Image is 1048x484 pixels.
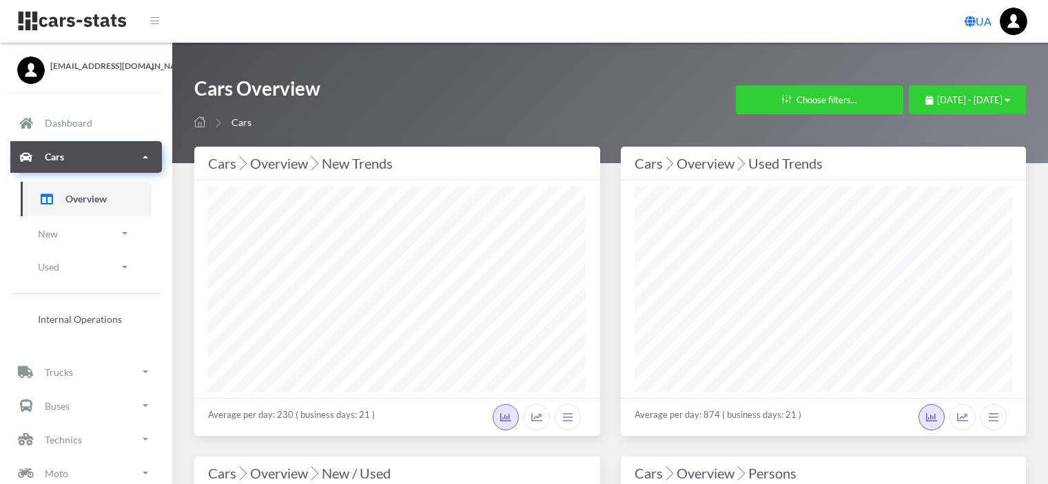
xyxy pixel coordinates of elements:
[194,76,320,108] h1: Cars Overview
[45,148,64,165] p: Cars
[21,182,152,216] a: Overview
[10,141,162,173] a: Cars
[1000,8,1027,35] img: ...
[10,107,162,139] a: Dashboard
[45,397,70,414] p: Buses
[208,462,586,484] div: Cars Overview New / Used
[959,8,997,35] a: UA
[736,85,903,114] button: Choose filters...
[45,431,82,448] p: Technics
[10,423,162,455] a: Technics
[621,398,1027,436] div: Average per day: 874 ( business days: 21 )
[10,356,162,388] a: Trucks
[45,465,68,482] p: Moto
[635,152,1013,174] div: Cars Overview Used Trends
[232,116,251,128] span: Cars
[38,225,58,242] p: New
[50,60,155,72] span: [EMAIL_ADDRESS][DOMAIN_NAME]
[38,312,122,326] span: Internal Operations
[38,258,59,275] p: Used
[937,94,1003,105] span: [DATE] - [DATE]
[208,152,586,174] div: Cars Overview New Trends
[65,191,107,206] span: Overview
[45,364,73,381] p: Trucks
[45,114,92,131] p: Dashboard
[17,10,127,32] img: navbar brand
[10,390,162,421] a: Buses
[21,251,152,282] a: Used
[21,218,152,249] a: New
[909,85,1026,114] button: [DATE] - [DATE]
[17,56,155,72] a: [EMAIL_ADDRESS][DOMAIN_NAME]
[21,305,152,333] a: Internal Operations
[194,398,600,436] div: Average per day: 230 ( business days: 21 )
[635,462,1013,484] div: Cars Overview Persons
